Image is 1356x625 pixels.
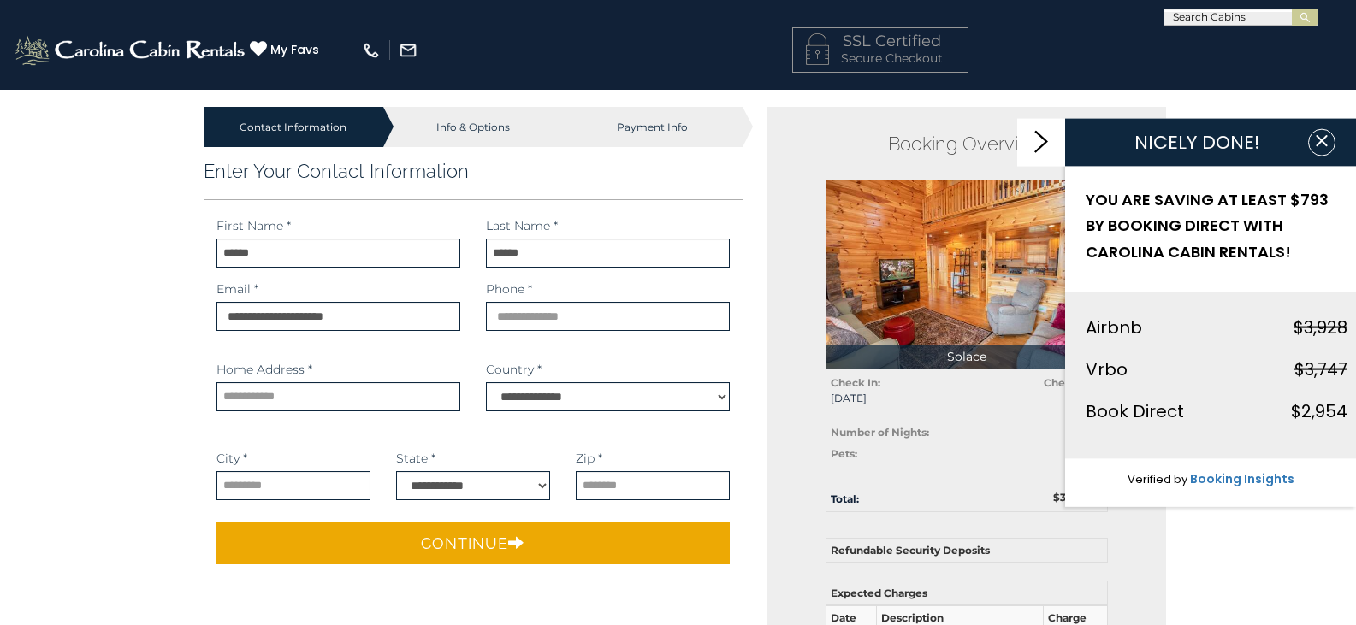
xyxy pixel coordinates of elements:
img: LOCKICON1.png [806,33,829,65]
div: Vrbo [1086,355,1128,384]
strike: $3,928 [1294,315,1347,339]
h3: Enter Your Contact Information [204,160,743,182]
label: City * [216,450,247,467]
div: $2,954 [1291,397,1347,426]
strong: Check Out: [1044,376,1103,389]
label: Home Address * [216,361,312,378]
p: Secure Checkout [806,50,955,67]
img: 1714390971_thumbnail.jpeg [826,180,1108,369]
div: Airbnb [1086,313,1142,342]
strong: Check In: [831,376,880,389]
label: Zip * [576,450,602,467]
strike: $3,747 [1294,357,1347,381]
span: [DATE] [980,391,1103,405]
label: Country * [486,361,542,378]
label: First Name * [216,217,291,234]
th: Refundable Security Deposits [826,539,1107,563]
a: My Favs [250,40,323,59]
th: Expected Charges [826,581,1107,606]
label: Email * [216,280,258,298]
img: mail-regular-white.png [399,41,417,60]
img: White-1-2.png [13,33,250,68]
span: Book Direct [1086,399,1184,423]
img: phone-regular-white.png [362,41,381,60]
h1: NICELY DONE! [1086,132,1308,152]
label: Last Name * [486,217,558,234]
strong: Pets: [831,447,857,460]
p: Solace [826,345,1108,369]
strong: Number of Nights: [831,426,929,439]
label: Phone * [486,280,532,298]
h4: SSL Certified [806,33,955,50]
span: Verified by [1128,471,1187,487]
span: [DATE] [831,391,954,405]
div: 6 [1029,423,1103,438]
label: State * [396,450,435,467]
h2: YOU ARE SAVING AT LEAST $793 BY BOOKING DIRECT WITH CAROLINA CABIN RENTALS! [1086,186,1347,265]
strong: Total: [831,492,859,505]
a: Booking Insights [1190,470,1294,487]
div: $3,427.60 [967,490,1116,504]
span: My Favs [270,41,319,59]
h2: Booking Overview [826,133,1108,155]
button: Continue [216,522,731,564]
